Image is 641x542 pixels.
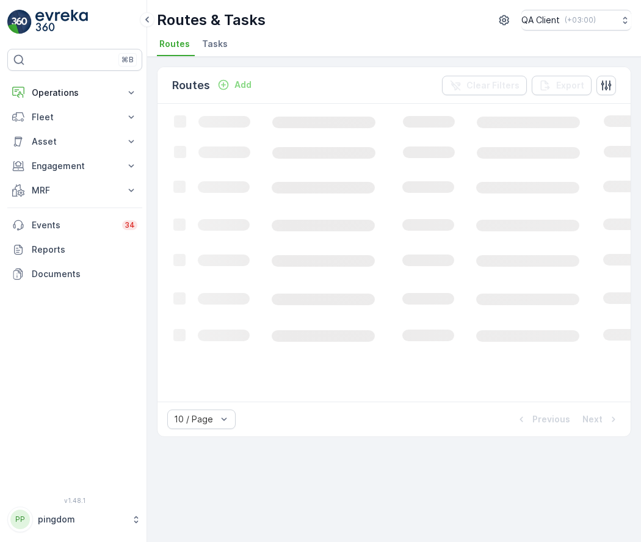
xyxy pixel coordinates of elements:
[442,76,527,95] button: Clear Filters
[521,10,631,31] button: QA Client(+03:00)
[7,262,142,286] a: Documents
[7,497,142,504] span: v 1.48.1
[532,76,592,95] button: Export
[125,220,135,230] p: 34
[7,213,142,237] a: Events34
[7,105,142,129] button: Fleet
[7,154,142,178] button: Engagement
[32,244,137,256] p: Reports
[32,219,115,231] p: Events
[32,160,118,172] p: Engagement
[32,268,137,280] p: Documents
[35,10,88,34] img: logo_light-DOdMpM7g.png
[7,129,142,154] button: Asset
[32,111,118,123] p: Fleet
[466,79,520,92] p: Clear Filters
[582,413,603,425] p: Next
[234,79,252,91] p: Add
[32,87,118,99] p: Operations
[7,237,142,262] a: Reports
[532,413,570,425] p: Previous
[32,184,118,197] p: MRF
[172,77,210,94] p: Routes
[10,510,30,529] div: PP
[521,14,560,26] p: QA Client
[212,78,256,92] button: Add
[159,38,190,50] span: Routes
[157,10,266,30] p: Routes & Tasks
[202,38,228,50] span: Tasks
[565,15,596,25] p: ( +03:00 )
[32,135,118,148] p: Asset
[556,79,584,92] p: Export
[7,507,142,532] button: PPpingdom
[121,55,134,65] p: ⌘B
[38,513,125,526] p: pingdom
[514,412,571,427] button: Previous
[7,178,142,203] button: MRF
[7,81,142,105] button: Operations
[581,412,621,427] button: Next
[7,10,32,34] img: logo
